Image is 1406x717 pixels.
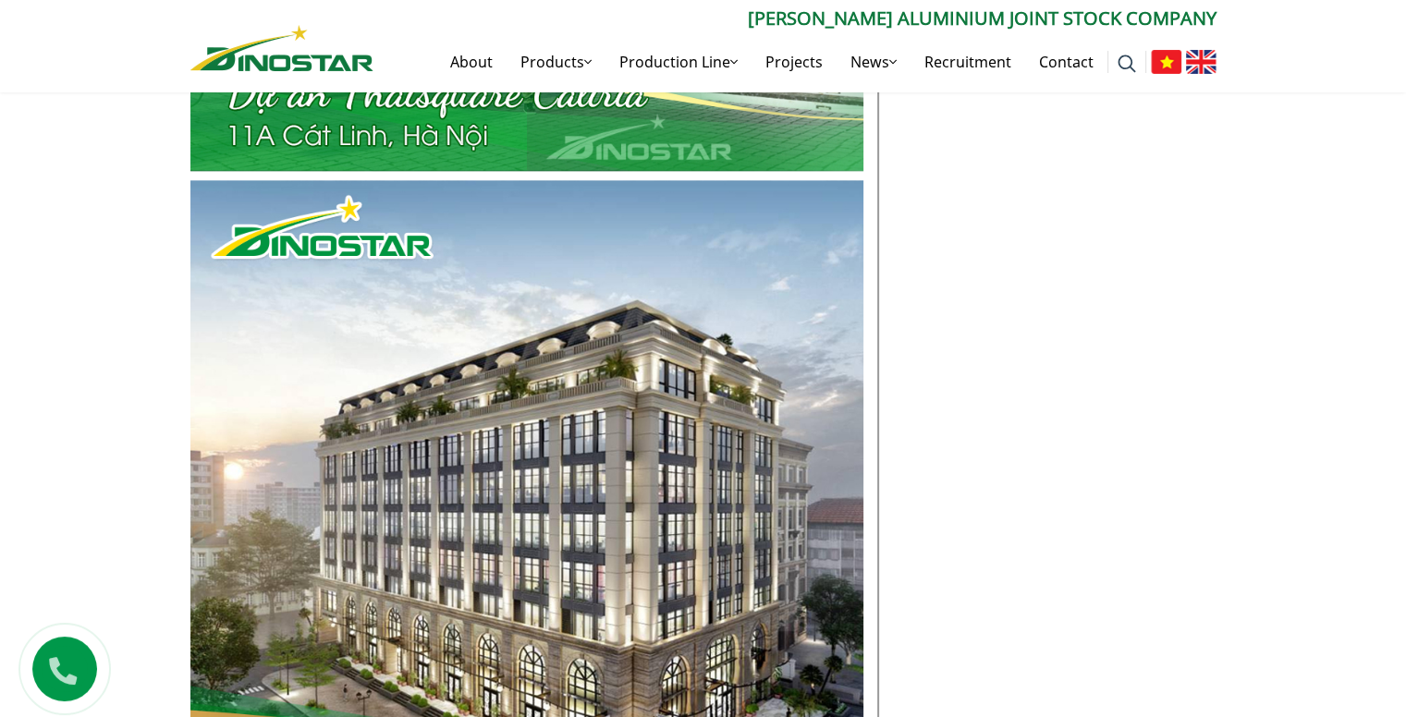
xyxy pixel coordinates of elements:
a: Products [507,32,605,91]
a: Contact [1025,32,1107,91]
p: [PERSON_NAME] Aluminium Joint Stock Company [373,5,1216,32]
img: Nhôm Dinostar [190,25,373,71]
a: News [837,32,911,91]
img: Tiếng Việt [1151,50,1181,74]
img: search [1118,55,1136,73]
img: English [1186,50,1216,74]
a: Production Line [605,32,752,91]
a: About [436,32,507,91]
a: Recruitment [911,32,1025,91]
a: Projects [752,32,837,91]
